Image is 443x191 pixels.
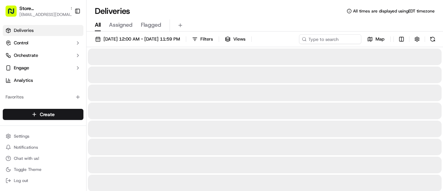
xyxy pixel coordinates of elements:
[92,34,183,44] button: [DATE] 12:00 AM - [DATE] 11:59 PM
[3,62,83,73] button: Engage
[95,21,101,29] span: All
[222,34,248,44] button: Views
[14,77,33,84] span: Analytics
[14,52,38,59] span: Orchestrate
[3,142,83,152] button: Notifications
[3,109,83,120] button: Create
[103,36,180,42] span: [DATE] 12:00 AM - [DATE] 11:59 PM
[353,8,435,14] span: All times are displayed using EDT timezone
[3,165,83,174] button: Toggle Theme
[14,133,29,139] span: Settings
[3,131,83,141] button: Settings
[376,36,385,42] span: Map
[3,92,83,103] div: Favorites
[14,145,38,150] span: Notifications
[3,25,83,36] a: Deliveries
[200,36,213,42] span: Filters
[109,21,133,29] span: Assigned
[141,21,161,29] span: Flagged
[233,36,245,42] span: Views
[19,12,75,17] button: [EMAIL_ADDRESS][DOMAIN_NAME]
[3,3,72,19] button: Store [GEOGRAPHIC_DATA] (Just Salad)[EMAIL_ADDRESS][DOMAIN_NAME]
[428,34,437,44] button: Refresh
[14,40,28,46] span: Control
[189,34,216,44] button: Filters
[14,27,34,34] span: Deliveries
[3,37,83,49] button: Control
[364,34,388,44] button: Map
[14,65,29,71] span: Engage
[95,6,130,17] h1: Deliveries
[14,178,28,183] span: Log out
[19,5,67,12] button: Store [GEOGRAPHIC_DATA] (Just Salad)
[14,156,39,161] span: Chat with us!
[40,111,55,118] span: Create
[299,34,361,44] input: Type to search
[3,75,83,86] a: Analytics
[3,154,83,163] button: Chat with us!
[3,176,83,185] button: Log out
[3,50,83,61] button: Orchestrate
[14,167,42,172] span: Toggle Theme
